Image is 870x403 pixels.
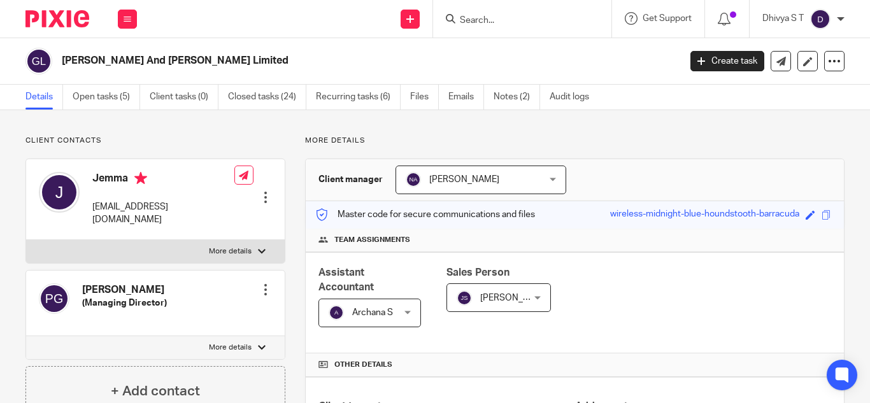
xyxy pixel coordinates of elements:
[410,85,439,110] a: Files
[25,48,52,74] img: svg%3E
[134,172,147,185] i: Primary
[334,235,410,245] span: Team assignments
[550,85,599,110] a: Audit logs
[62,54,550,67] h2: [PERSON_NAME] And [PERSON_NAME] Limited
[39,283,69,314] img: svg%3E
[318,173,383,186] h3: Client manager
[690,51,764,71] a: Create task
[111,381,200,401] h4: + Add contact
[406,172,421,187] img: svg%3E
[92,172,234,188] h4: Jemma
[305,136,845,146] p: More details
[334,360,392,370] span: Other details
[643,14,692,23] span: Get Support
[318,267,374,292] span: Assistant Accountant
[25,10,89,27] img: Pixie
[82,297,167,309] h5: (Managing Director)
[150,85,218,110] a: Client tasks (0)
[446,267,510,278] span: Sales Person
[25,85,63,110] a: Details
[810,9,831,29] img: svg%3E
[39,172,80,213] img: svg%3E
[209,246,252,257] p: More details
[480,293,550,302] span: [PERSON_NAME]
[315,208,535,221] p: Master code for secure communications and files
[92,201,234,227] p: [EMAIL_ADDRESS][DOMAIN_NAME]
[316,85,401,110] a: Recurring tasks (6)
[25,136,285,146] p: Client contacts
[82,283,167,297] h4: [PERSON_NAME]
[457,290,472,306] img: svg%3E
[610,208,799,222] div: wireless-midnight-blue-houndstooth-barracuda
[209,343,252,353] p: More details
[329,305,344,320] img: svg%3E
[73,85,140,110] a: Open tasks (5)
[228,85,306,110] a: Closed tasks (24)
[429,175,499,184] span: [PERSON_NAME]
[459,15,573,27] input: Search
[762,12,804,25] p: Dhivya S T
[448,85,484,110] a: Emails
[352,308,393,317] span: Archana S
[494,85,540,110] a: Notes (2)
